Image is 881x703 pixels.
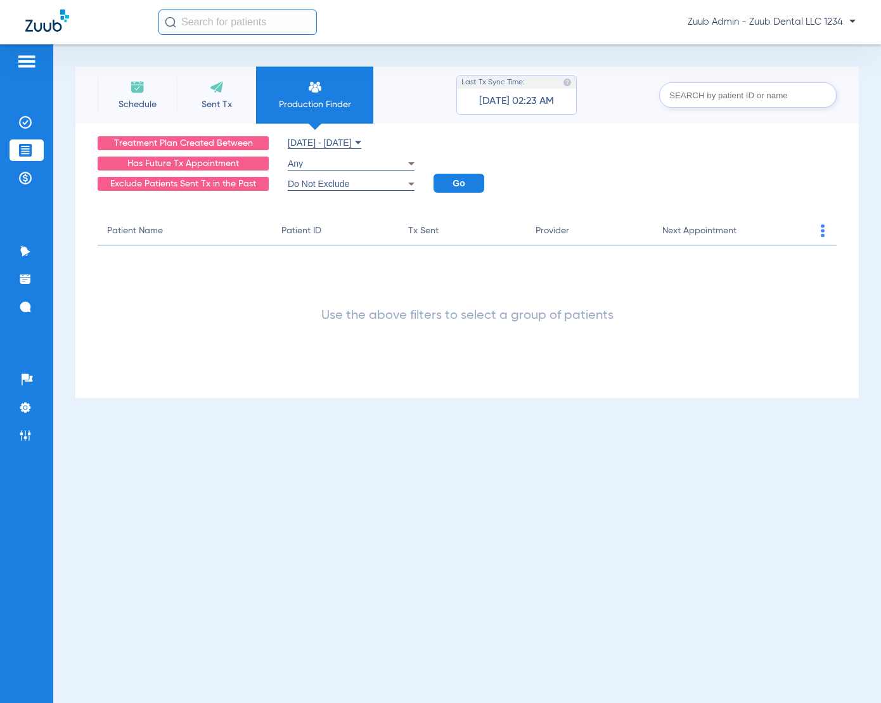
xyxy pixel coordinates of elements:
div: Provider [536,224,643,238]
div: Next Appointment [662,224,736,238]
span: Zuub Admin - Zuub Dental LLC 1234 [688,16,856,29]
div: Exclude Patients Sent Tx in the Past [98,177,269,191]
div: Has Future Tx Appointment [98,157,269,171]
div: Provider [536,224,569,238]
span: [DATE] 02:23 AM [479,95,554,108]
div: Treatment Plan Created Between [98,136,269,150]
input: Search for patients [158,10,317,35]
div: Next Appointment [662,224,770,238]
img: Search Icon [165,16,176,28]
img: Recare [307,79,323,94]
button: [DATE] - [DATE] [288,136,361,149]
img: last sync help info [563,78,572,87]
span: Last Tx Sync Time: [461,76,525,89]
span: Sent Tx [186,98,247,111]
span: Any [288,158,303,169]
span: Do Not Exclude [288,179,349,189]
img: group-dot-blue.svg [821,224,824,237]
div: Patient Name [107,224,262,238]
button: Go [434,174,484,193]
img: hamburger-icon [16,54,37,69]
iframe: Chat Widget [818,642,881,703]
div: Use the above filters to select a group of patients [98,309,837,322]
img: Sent Tx [209,79,224,94]
div: Patient ID [281,224,389,238]
input: SEARCH by patient ID or name [659,82,837,108]
div: Tx Sent [408,224,439,238]
span: Schedule [107,98,167,111]
div: Tx Sent [408,224,516,238]
img: Zuub Logo [25,10,69,32]
div: Patient Name [107,224,163,238]
div: Patient ID [281,224,321,238]
span: Production Finder [266,98,364,111]
img: Schedule [130,79,145,94]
